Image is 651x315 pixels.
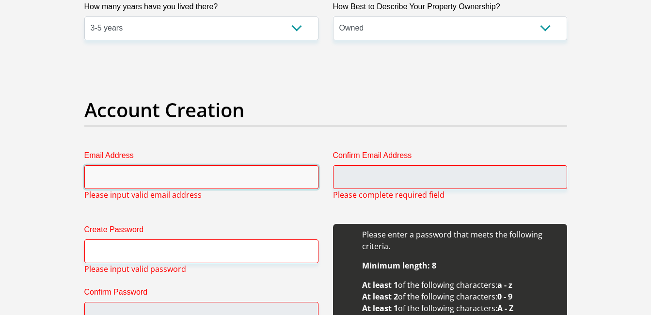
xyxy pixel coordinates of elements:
[362,279,557,291] li: of the following characters:
[84,224,318,239] label: Create Password
[497,291,512,302] b: 0 - 9
[497,303,513,314] b: A - Z
[362,280,398,290] b: At least 1
[333,189,445,201] span: Please complete required field
[362,291,557,302] li: of the following characters:
[84,16,318,40] select: Please select a value
[333,1,567,16] label: How Best to Describe Your Property Ownership?
[333,16,567,40] select: Please select a value
[84,263,186,275] span: Please input valid password
[333,150,567,165] label: Confirm Email Address
[84,150,318,165] label: Email Address
[362,260,436,271] b: Minimum length: 8
[84,286,318,302] label: Confirm Password
[362,303,398,314] b: At least 1
[84,189,202,201] span: Please input valid email address
[497,280,512,290] b: a - z
[362,229,557,252] li: Please enter a password that meets the following criteria.
[333,165,567,189] input: Confirm Email Address
[362,302,557,314] li: of the following characters:
[84,98,567,122] h2: Account Creation
[362,291,398,302] b: At least 2
[84,239,318,263] input: Create Password
[84,165,318,189] input: Email Address
[84,1,318,16] label: How many years have you lived there?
